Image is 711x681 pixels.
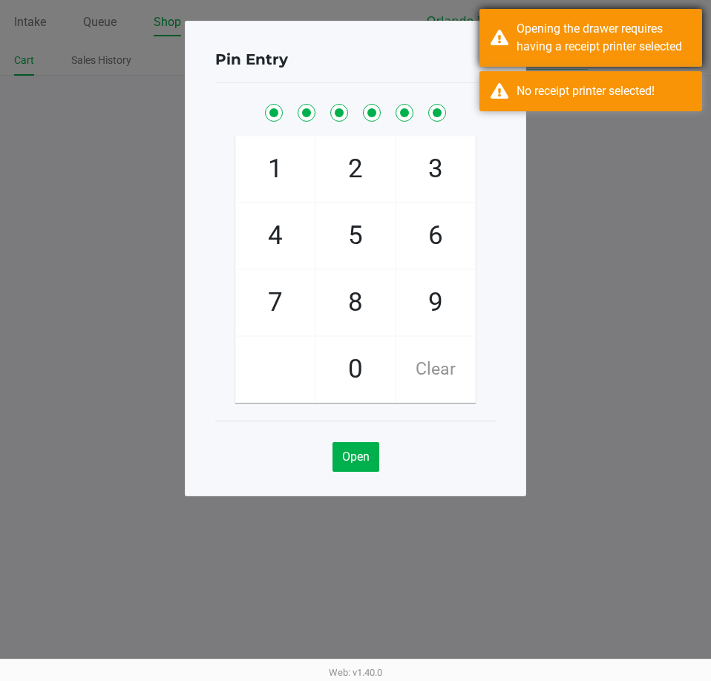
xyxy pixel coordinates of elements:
span: 9 [396,270,475,335]
span: 4 [236,203,315,269]
span: 8 [316,270,395,335]
span: 1 [236,136,315,202]
span: 0 [316,337,395,402]
span: 5 [316,203,395,269]
span: 3 [396,136,475,202]
button: Open [332,442,379,472]
span: 2 [316,136,395,202]
span: 7 [236,270,315,335]
span: Open [342,450,370,464]
span: Web: v1.40.0 [329,667,382,678]
span: Clear [396,337,475,402]
div: No receipt printer selected! [517,82,691,100]
div: Opening the drawer requires having a receipt printer selected [517,20,691,56]
span: 6 [396,203,475,269]
h4: Pin Entry [215,48,288,70]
